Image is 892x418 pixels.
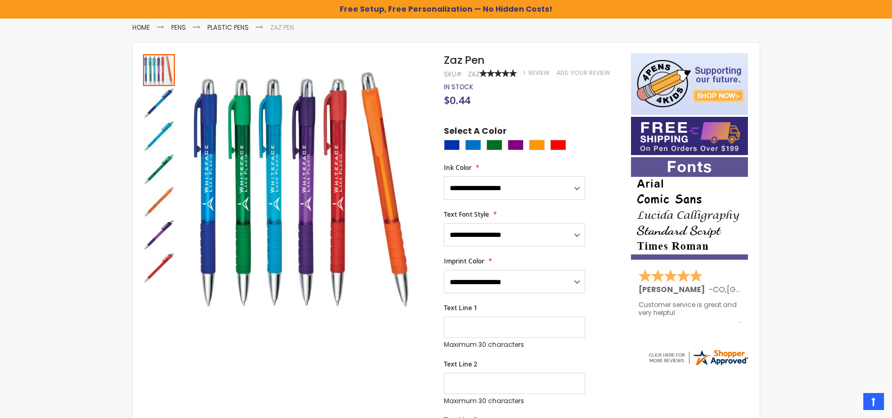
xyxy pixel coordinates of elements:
a: Pens [171,23,186,32]
span: Text Font Style [444,210,489,219]
div: Red [550,140,566,150]
div: 100% [479,70,517,77]
a: Plastic Pens [207,23,249,32]
img: font-personalization-examples [631,157,748,260]
div: Zaz [468,70,479,79]
span: In stock [444,82,473,91]
a: Add Your Review [557,69,610,77]
div: Green [486,140,502,150]
span: Text Line 1 [444,303,477,312]
img: Zaz Pen [143,252,175,284]
span: CO [713,284,725,295]
div: Zaz Pen [143,185,176,218]
a: 1 Review [524,69,551,77]
div: Orange [529,140,545,150]
img: Zaz Pen [143,219,175,251]
span: - , [709,284,805,295]
span: Imprint Color [444,257,484,266]
div: Blue Light [465,140,481,150]
div: Blue [444,140,460,150]
img: 4pens.com widget logo [647,348,749,367]
img: Zaz Pen [143,120,175,152]
span: Text Line 2 [444,360,477,369]
span: Zaz Pen [444,53,484,67]
span: Ink Color [444,163,472,172]
span: Select A Color [444,125,507,140]
div: Zaz Pen [143,53,176,86]
li: Zaz Pen [270,23,294,32]
img: Zaz Pen [143,186,175,218]
div: Purple [508,140,524,150]
div: Availability [444,83,473,91]
div: Zaz Pen [143,251,175,284]
p: Maximum 30 characters [444,340,585,349]
div: Zaz Pen [143,152,176,185]
div: Zaz Pen [143,119,176,152]
span: $0.44 [444,93,470,107]
img: Free shipping on orders over $199 [631,117,748,155]
span: 1 [524,69,525,77]
img: Zaz Pen [187,68,430,311]
a: 4pens.com certificate URL [647,360,749,369]
iframe: Google Customer Reviews [804,389,892,418]
span: [GEOGRAPHIC_DATA] [727,284,805,295]
span: [PERSON_NAME] [638,284,709,295]
img: Zaz Pen [143,153,175,185]
p: Maximum 30 characters [444,397,585,405]
div: Zaz Pen [143,218,176,251]
img: 4pens 4 kids [631,53,748,115]
a: Home [132,23,150,32]
img: Zaz Pen [143,87,175,119]
div: Zaz Pen [143,86,176,119]
div: Customer service is great and very helpful [638,301,742,324]
span: Review [528,69,550,77]
strong: SKU [444,70,464,79]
